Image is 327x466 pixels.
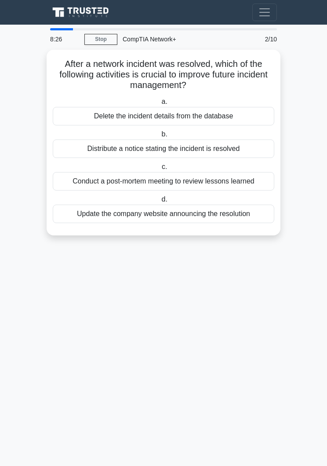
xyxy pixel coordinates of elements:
[53,205,274,223] div: Update the company website announcing the resolution
[162,98,167,105] span: a.
[53,172,274,191] div: Conduct a post-mortem meeting to review lessons learned
[53,139,274,158] div: Distribute a notice stating the incident is resolved
[117,30,243,48] div: CompTIA Network+
[162,130,167,138] span: b.
[53,107,274,125] div: Delete the incident details from the database
[162,163,167,170] span: c.
[243,30,282,48] div: 2/10
[252,4,277,21] button: Toggle navigation
[162,195,167,203] span: d.
[52,59,275,91] h5: After a network incident was resolved, which of the following activities is crucial to improve fu...
[45,30,84,48] div: 8:26
[84,34,117,45] a: Stop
